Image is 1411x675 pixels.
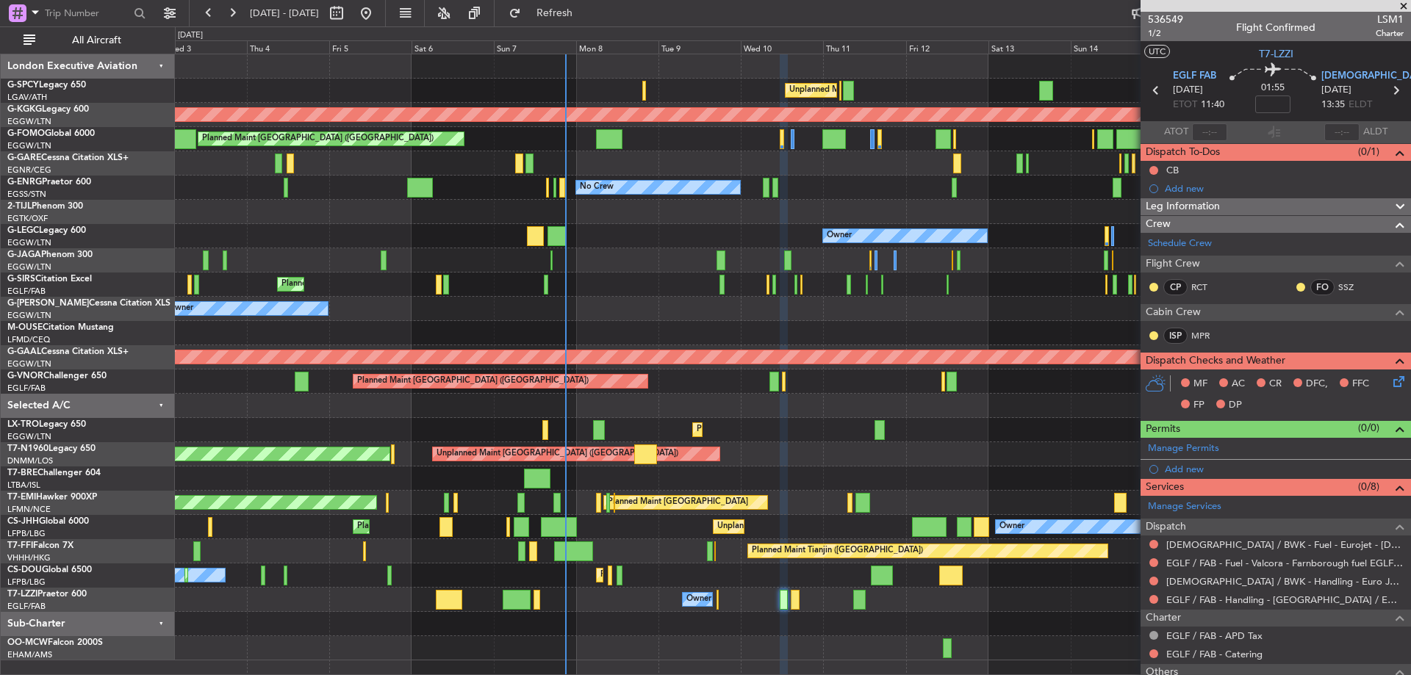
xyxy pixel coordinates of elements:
span: Dispatch To-Dos [1146,144,1220,161]
span: AC [1232,377,1245,391]
span: G-GAAL [7,347,41,356]
a: G-LEGCLegacy 600 [7,226,86,235]
a: EGLF / FAB - APD Tax [1166,629,1263,642]
span: 536549 [1148,12,1183,27]
div: Owner [686,588,711,610]
input: Trip Number [45,2,129,24]
a: EGLF/FAB [7,286,46,297]
span: Permits [1146,421,1180,438]
div: [DATE] [178,29,203,42]
span: Cabin Crew [1146,304,1201,321]
span: LSM1 [1376,12,1404,27]
span: G-KGKG [7,105,42,114]
a: EGSS/STN [7,189,46,200]
span: [DATE] [1173,83,1203,98]
div: Fri 5 [329,40,412,54]
span: G-FOMO [7,129,45,138]
div: Thu 4 [247,40,329,54]
span: G-ENRG [7,178,42,187]
a: EGGW/LTN [7,310,51,321]
a: CS-JHHGlobal 6000 [7,517,89,526]
span: T7-FFI [7,541,33,550]
a: CS-DOUGlobal 6500 [7,566,92,574]
a: G-[PERSON_NAME]Cessna Citation XLS [7,299,170,308]
a: G-SPCYLegacy 650 [7,81,86,90]
a: G-KGKGLegacy 600 [7,105,89,114]
a: LFMD/CEQ [7,334,50,345]
span: 13:35 [1321,98,1345,112]
span: 01:55 [1261,81,1285,95]
span: G-[PERSON_NAME] [7,299,89,308]
span: [DATE] [1321,83,1351,98]
span: G-GARE [7,154,41,162]
a: Manage Services [1148,499,1221,514]
span: G-SIRS [7,275,35,284]
div: Flight Confirmed [1236,20,1315,35]
a: EGNR/CEG [7,165,51,176]
a: 2-TIJLPhenom 300 [7,202,83,211]
input: --:-- [1192,123,1227,141]
div: Tue 9 [658,40,741,54]
a: EGGW/LTN [7,237,51,248]
div: Planned Maint [GEOGRAPHIC_DATA] [608,491,748,513]
span: Services [1146,479,1184,496]
span: Charter [1376,27,1404,40]
a: M-OUSECitation Mustang [7,323,114,332]
a: VHHH/HKG [7,552,51,563]
div: Add new [1165,463,1404,475]
span: DP [1229,398,1242,413]
div: Owner [827,225,852,247]
span: G-JAGA [7,250,41,259]
span: 2-TIJL [7,202,32,211]
a: [DEMOGRAPHIC_DATA] / BWK - Fuel - Eurojet - [DEMOGRAPHIC_DATA] / BWK [1166,538,1404,551]
a: DNMM/LOS [7,455,53,466]
a: LTBA/ISL [7,480,40,491]
a: EGGW/LTN [7,140,51,151]
span: FFC [1352,377,1369,391]
span: Flight Crew [1146,256,1200,272]
div: Unplanned Maint [GEOGRAPHIC_DATA] ([GEOGRAPHIC_DATA]) [437,443,678,465]
div: ISP [1163,328,1188,344]
span: (0/0) [1358,420,1379,436]
a: LFMN/NCE [7,504,51,515]
a: [DEMOGRAPHIC_DATA] / BWK - Handling - Euro Jet [DEMOGRAPHIC_DATA] / BWK [1166,575,1404,588]
a: Schedule Crew [1148,237,1212,251]
a: EGGW/LTN [7,261,51,272]
span: Charter [1146,610,1181,627]
div: Owner [999,516,1024,538]
div: CP [1163,279,1188,295]
span: Refresh [524,8,586,18]
button: Refresh [502,1,590,25]
span: T7-EMI [7,493,36,502]
a: SSZ [1338,281,1371,294]
a: T7-FFIFalcon 7X [7,541,73,550]
span: ATOT [1164,125,1188,140]
span: LX-TRO [7,420,39,429]
a: OO-MCWFalcon 2000S [7,638,103,647]
div: Sun 14 [1071,40,1153,54]
a: MPR [1191,329,1224,342]
div: No Crew [580,176,614,198]
div: Wed 3 [165,40,247,54]
a: EHAM/AMS [7,649,52,660]
span: DFC, [1306,377,1328,391]
span: OO-MCW [7,638,48,647]
button: All Aircraft [16,29,159,52]
div: CB [1166,164,1179,176]
a: Manage Permits [1148,441,1219,456]
span: G-LEGC [7,226,39,235]
a: G-JAGAPhenom 300 [7,250,93,259]
div: Wed 10 [741,40,823,54]
span: (0/1) [1358,144,1379,159]
span: 11:40 [1201,98,1224,112]
span: G-SPCY [7,81,39,90]
a: G-SIRSCitation Excel [7,275,92,284]
div: Planned Maint [GEOGRAPHIC_DATA] ([GEOGRAPHIC_DATA]) [202,128,434,150]
span: T7-BRE [7,469,37,477]
span: T7-LZZI [1259,46,1293,62]
span: CR [1269,377,1282,391]
div: Planned Maint [GEOGRAPHIC_DATA] ([GEOGRAPHIC_DATA]) [357,516,589,538]
div: Sun 7 [494,40,576,54]
span: ALDT [1363,125,1387,140]
a: T7-BREChallenger 604 [7,469,101,477]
